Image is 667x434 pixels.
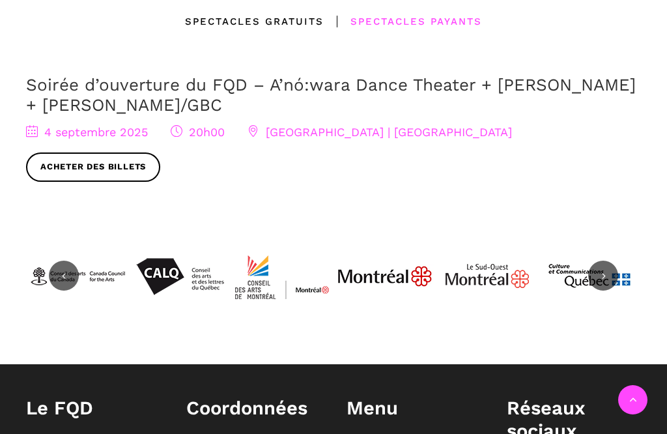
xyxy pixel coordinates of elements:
[131,227,229,325] img: Calq_noir
[26,152,160,182] a: Acheter des billets
[26,397,160,420] h1: Le FQD
[347,397,481,420] h1: Menu
[336,227,434,325] img: JPGnr_b
[438,227,536,325] img: Logo_Mtl_Le_Sud-Ouest.svg_
[26,125,148,139] span: 4 septembre 2025
[186,397,320,420] h1: Coordonnées
[541,227,638,325] img: mccq-3-3
[171,125,225,139] span: 20h00
[248,125,512,139] span: [GEOGRAPHIC_DATA] | [GEOGRAPHIC_DATA]
[185,14,324,29] div: Spectacles gratuits
[26,75,636,115] a: Soirée d’ouverture du FQD – A’nó:wara Dance Theater + [PERSON_NAME] + [PERSON_NAME]/GBC
[233,227,331,325] img: CMYK_Logo_CAMMontreal
[29,227,126,325] img: CAC_BW_black_f
[324,14,482,29] div: Spectacles Payants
